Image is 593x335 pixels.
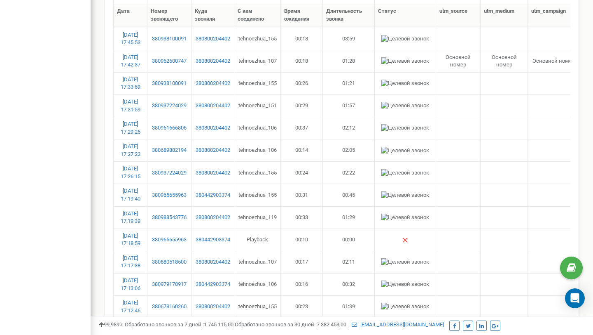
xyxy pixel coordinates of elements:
td: 02:22 [323,161,375,184]
td: 00:24 [281,161,323,184]
a: 380442903374 [195,281,231,288]
a: 380800204402 [195,124,231,132]
th: Куда звонили [191,4,235,26]
img: Целевой звонок [381,124,429,132]
a: 380800204402 [195,35,231,43]
td: 01:57 [323,94,375,117]
td: 00:32 [323,273,375,295]
a: 380800204402 [195,102,231,110]
td: 00:14 [281,139,323,161]
img: Целевой звонок [381,191,429,199]
img: Целевой звонок [381,57,429,65]
td: tehnoezhua_155 [234,161,280,184]
td: tehnoezhua_155 [234,72,280,94]
a: 380965655963 [151,191,187,199]
a: [EMAIL_ADDRESS][DOMAIN_NAME] [352,321,444,328]
a: [DATE] 17:42:37 [121,54,140,68]
td: 03:59 [323,28,375,50]
td: tehnoezhua_155 [234,184,280,206]
td: tehnoezhua_106 [234,117,280,139]
img: Целевой звонок [381,102,429,110]
a: [DATE] 17:13:06 [121,277,140,291]
td: tehnoezhua_155 [234,28,280,50]
a: [DATE] 17:18:59 [121,233,140,247]
td: 00:17 [281,251,323,273]
td: 00:26 [281,72,323,94]
a: [DATE] 17:31:59 [121,99,140,113]
td: Playback [234,229,280,251]
td: Основной номер [528,50,579,72]
a: [DATE] 17:17:38 [121,255,140,269]
a: 380979178917 [151,281,187,288]
th: Дата [114,4,147,26]
a: [DATE] 17:27:22 [121,143,140,157]
td: Основной номер [436,50,480,72]
td: tehnoezhua_151 [234,94,280,117]
a: 380965655963 [151,236,187,244]
a: 380442903374 [195,191,231,199]
a: 380442903374 [195,236,231,244]
th: utm_medium [481,4,528,26]
a: 380689882194 [151,146,187,154]
td: 02:12 [323,117,375,139]
td: 00:18 [281,50,323,72]
a: 380951666806 [151,124,187,132]
a: 380800204402 [195,303,231,311]
u: 7 382 453,00 [317,321,346,328]
div: Open Intercom Messenger [565,288,585,308]
td: 01:39 [323,295,375,318]
th: utm_campaign [528,4,579,26]
img: Нет ответа [402,237,409,243]
img: Целевой звонок [381,169,429,177]
td: tehnoezhua_106 [234,139,280,161]
td: 00:18 [281,28,323,50]
th: Длительность звонка [323,4,375,26]
td: 00:33 [281,206,323,229]
a: 380938100091 [151,35,187,43]
td: 01:29 [323,206,375,229]
th: Номер звонящего [147,4,191,26]
td: 00:16 [281,273,323,295]
a: 380680518500 [151,258,187,266]
a: 380800204402 [195,258,231,266]
img: Целевой звонок [381,214,429,222]
td: tehnoezhua_155 [234,295,280,318]
th: Время ожидания [281,4,323,26]
a: [DATE] 17:33:59 [121,76,140,90]
td: 00:23 [281,295,323,318]
td: 00:00 [323,229,375,251]
a: [DATE] 17:45:53 [121,32,140,46]
img: Целевой звонок [381,80,429,87]
th: Статус [375,4,436,26]
a: 380937224029 [151,169,187,177]
span: Обработано звонков за 7 дней : [125,321,233,328]
a: [DATE] 17:19:40 [121,188,140,202]
td: 01:21 [323,72,375,94]
a: 380800204402 [195,146,231,154]
a: 380938100091 [151,80,187,87]
a: 380800204402 [195,169,231,177]
a: 380937224029 [151,102,187,110]
td: tehnoezhua_119 [234,206,280,229]
td: Основной номер [481,50,528,72]
a: 380988543776 [151,214,187,222]
th: utm_source [436,4,480,26]
img: Целевой звонок [381,281,429,288]
a: [DATE] 17:26:15 [121,165,140,179]
a: 380800204402 [195,214,231,222]
td: tehnoezhua_107 [234,251,280,273]
td: tehnoezhua_106 [234,273,280,295]
img: Целевой звонок [381,35,429,43]
td: 00:45 [323,184,375,206]
td: 00:29 [281,94,323,117]
td: 00:31 [281,184,323,206]
a: [DATE] 17:29:26 [121,121,140,135]
td: 00:10 [281,229,323,251]
td: tehnoezhua_107 [234,50,280,72]
img: Целевой звонок [381,258,429,266]
td: 02:05 [323,139,375,161]
td: 02:11 [323,251,375,273]
u: 1 745 115,00 [204,321,233,328]
span: Обработано звонков за 30 дней : [235,321,346,328]
img: Целевой звонок [381,147,429,155]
